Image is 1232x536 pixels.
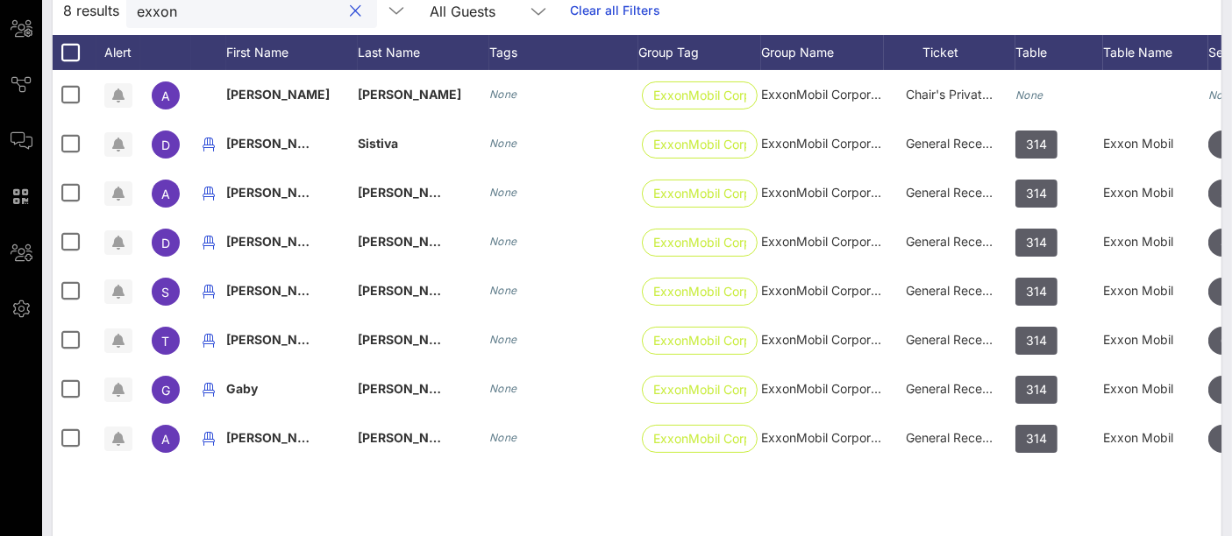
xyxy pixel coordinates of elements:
[1103,217,1208,266] div: Exxon Mobil
[1026,130,1047,159] span: 314
[570,1,660,20] a: Clear all Filters
[761,87,899,102] span: ExxonMobil Corporation
[226,234,330,249] span: [PERSON_NAME]
[761,185,899,200] span: ExxonMobil Corporation
[161,236,170,250] span: D
[489,137,517,150] i: None
[1026,229,1047,257] span: 314
[1026,327,1047,355] span: 314
[906,185,1011,200] span: General Reception
[1026,425,1047,453] span: 314
[430,4,495,19] div: All Guests
[489,333,517,346] i: None
[489,186,517,199] i: None
[1221,180,1229,208] span: 3
[358,136,398,151] span: Sistiva
[489,284,517,297] i: None
[653,131,746,158] span: ExxonMobil Corpor…
[638,35,761,70] div: Group Tag
[161,432,170,447] span: A
[161,383,170,398] span: G
[761,283,899,298] span: ExxonMobil Corporation
[358,332,461,347] span: [PERSON_NAME]
[358,87,461,102] span: [PERSON_NAME]
[1221,327,1229,355] span: 6
[906,283,1011,298] span: General Reception
[358,35,489,70] div: Last Name
[761,381,899,396] span: ExxonMobil Corporation
[351,3,362,20] button: clear icon
[226,332,330,347] span: [PERSON_NAME]
[1103,413,1208,462] div: Exxon Mobil
[358,234,461,249] span: [PERSON_NAME]
[162,285,170,300] span: S
[884,35,1015,70] div: Ticket
[1103,119,1208,168] div: Exxon Mobil
[1026,278,1047,306] span: 314
[161,187,170,201] span: A
[1015,88,1043,102] i: None
[906,381,1011,396] span: General Reception
[653,180,746,207] span: ExxonMobil Corpor…
[489,382,517,395] i: None
[761,35,884,70] div: Group Name
[761,234,899,249] span: ExxonMobil Corporation
[1103,315,1208,364] div: Exxon Mobil
[653,279,746,305] span: ExxonMobil Corpor…
[226,35,358,70] div: First Name
[161,88,170,103] span: A
[489,88,517,101] i: None
[358,185,461,200] span: [PERSON_NAME]
[162,334,170,349] span: T
[653,229,746,256] span: ExxonMobil Corpor…
[1026,180,1047,208] span: 314
[1221,229,1229,257] span: 4
[226,283,330,298] span: [PERSON_NAME]
[1103,266,1208,315] div: Exxon Mobil
[906,87,1050,102] span: Chair's Private Reception
[761,430,899,445] span: ExxonMobil Corporation
[906,332,1011,347] span: General Reception
[1026,376,1047,404] span: 314
[226,136,330,151] span: [PERSON_NAME]
[1103,364,1208,413] div: Exxon Mobil
[761,136,899,151] span: ExxonMobil Corporation
[1103,35,1208,70] div: Table Name
[226,381,258,396] span: Gaby
[489,431,517,444] i: None
[358,430,461,445] span: [PERSON_NAME]
[906,430,1011,445] span: General Reception
[489,235,517,248] i: None
[489,35,638,70] div: Tags
[226,87,330,102] span: [PERSON_NAME]
[358,283,461,298] span: [PERSON_NAME]
[906,136,1011,151] span: General Reception
[226,185,330,200] span: [PERSON_NAME]
[1221,130,1229,159] span: 2
[226,430,330,445] span: [PERSON_NAME]
[653,82,746,109] span: ExxonMobil Corpor…
[358,381,461,396] span: [PERSON_NAME]
[1015,35,1103,70] div: Table
[653,426,746,452] span: ExxonMobil Corpor…
[906,234,1011,249] span: General Reception
[96,35,140,70] div: Alert
[653,328,746,354] span: ExxonMobil Corpor…
[161,138,170,152] span: D
[761,332,899,347] span: ExxonMobil Corporation
[1103,168,1208,217] div: Exxon Mobil
[653,377,746,403] span: ExxonMobil Corpor…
